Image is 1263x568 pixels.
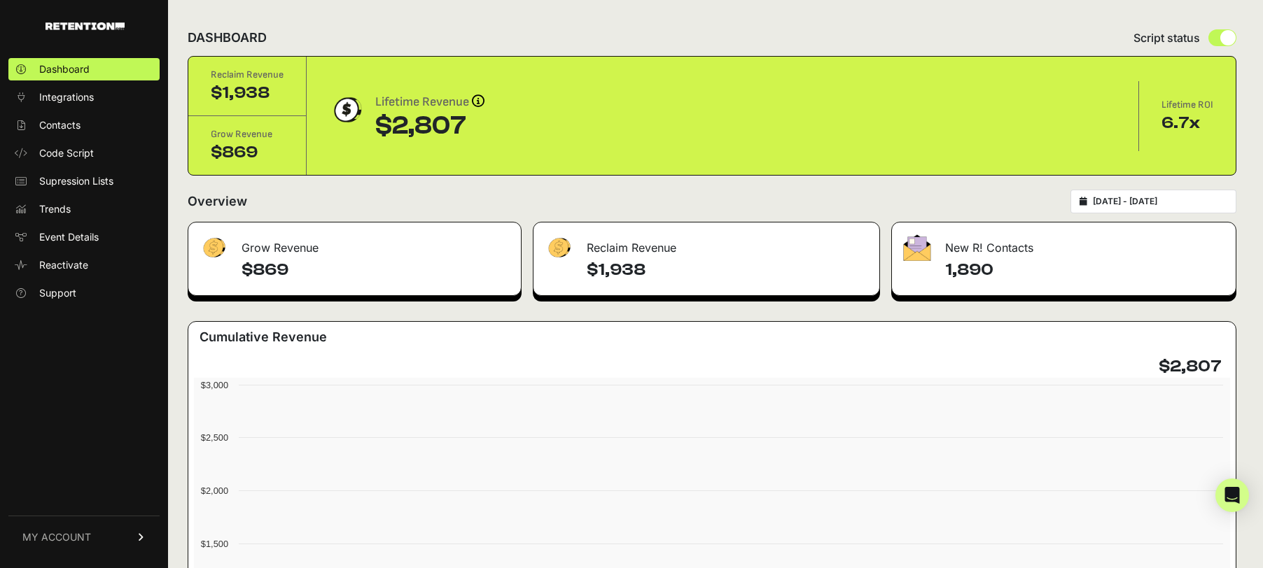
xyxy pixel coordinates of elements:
div: Reclaim Revenue [211,68,284,82]
h4: $869 [242,259,510,281]
span: Event Details [39,230,99,244]
text: $3,000 [201,380,228,390]
text: $2,500 [201,432,228,443]
div: Lifetime Revenue [375,92,484,112]
a: Supression Lists [8,170,160,192]
text: $2,000 [201,485,228,496]
a: Trends [8,198,160,220]
div: 6.7x [1161,112,1213,134]
span: Trends [39,202,71,216]
a: MY ACCOUNT [8,516,160,558]
div: New R! Contacts [892,222,1236,264]
img: dollar-coin-05c43ed7efb7bc0c12610022525b4bbbb207c7efeef5aecc26f025e68dcafac9.png [329,92,364,127]
a: Event Details [8,226,160,248]
text: $1,500 [201,539,228,549]
a: Reactivate [8,254,160,276]
div: $869 [211,141,284,164]
a: Integrations [8,86,160,108]
div: $2,807 [375,112,484,140]
span: Script status [1133,29,1200,46]
div: Reclaim Revenue [533,222,879,264]
span: Code Script [39,146,94,160]
h4: $2,807 [1159,355,1222,378]
span: MY ACCOUNT [22,530,91,544]
div: Lifetime ROI [1161,98,1213,112]
a: Code Script [8,142,160,164]
h2: Overview [188,192,247,211]
div: $1,938 [211,82,284,104]
a: Contacts [8,114,160,136]
span: Supression Lists [39,174,113,188]
h3: Cumulative Revenue [200,327,327,347]
div: Grow Revenue [211,127,284,141]
div: Open Intercom Messenger [1215,478,1249,512]
span: Support [39,286,76,300]
span: Integrations [39,90,94,104]
div: Grow Revenue [188,222,521,264]
img: Retention.com [46,22,125,30]
img: fa-dollar-13500eef13a19c4ab2b9ed9ad552e47b0d9fc28b02b83b90ba0e00f96d6372e9.png [200,234,228,262]
span: Reactivate [39,258,88,272]
img: fa-dollar-13500eef13a19c4ab2b9ed9ad552e47b0d9fc28b02b83b90ba0e00f96d6372e9.png [545,234,573,262]
a: Dashboard [8,58,160,80]
a: Support [8,282,160,304]
h4: 1,890 [945,259,1224,281]
img: fa-envelope-19ae18322b30453b285274b1b8af3d052b27d846a4fbe8435d1a52b978f639a2.png [903,234,931,261]
span: Contacts [39,118,81,132]
h4: $1,938 [587,259,867,281]
span: Dashboard [39,62,90,76]
h2: DASHBOARD [188,28,267,48]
